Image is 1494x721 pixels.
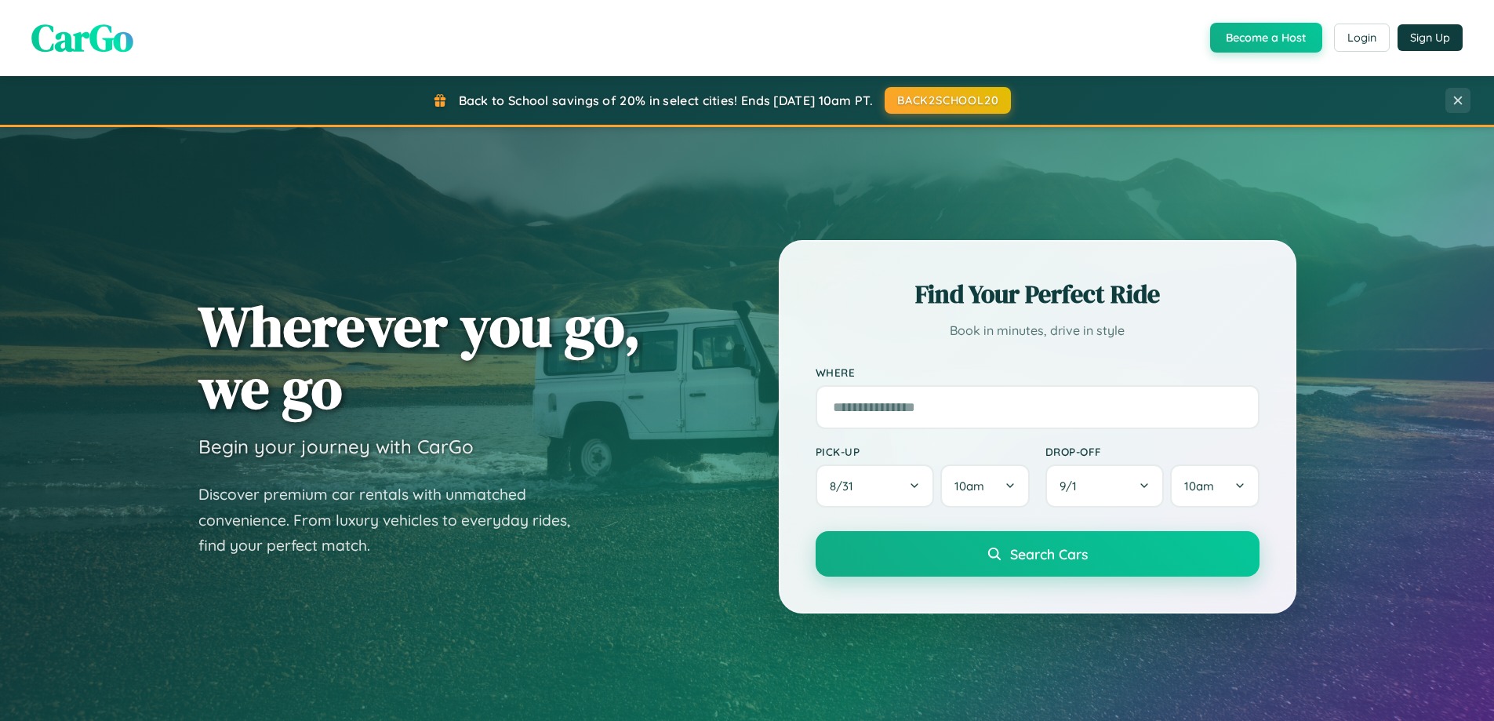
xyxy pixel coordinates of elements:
p: Discover premium car rentals with unmatched convenience. From luxury vehicles to everyday rides, ... [198,482,591,559]
h2: Find Your Perfect Ride [816,277,1260,311]
button: BACK2SCHOOL20 [885,87,1011,114]
button: 10am [940,464,1029,508]
h3: Begin your journey with CarGo [198,435,474,458]
span: 10am [954,479,984,493]
label: Where [816,366,1260,379]
p: Book in minutes, drive in style [816,319,1260,342]
span: 9 / 1 [1060,479,1085,493]
button: Search Cars [816,531,1260,577]
button: Become a Host [1210,23,1322,53]
button: Sign Up [1398,24,1463,51]
label: Drop-off [1045,445,1260,458]
label: Pick-up [816,445,1030,458]
button: 8/31 [816,464,935,508]
span: CarGo [31,12,133,64]
button: 9/1 [1045,464,1165,508]
span: Back to School savings of 20% in select cities! Ends [DATE] 10am PT. [459,93,873,108]
h1: Wherever you go, we go [198,295,641,419]
span: Search Cars [1010,545,1088,563]
span: 10am [1184,479,1214,493]
span: 8 / 31 [830,479,861,493]
button: 10am [1170,464,1259,508]
button: Login [1334,24,1390,52]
